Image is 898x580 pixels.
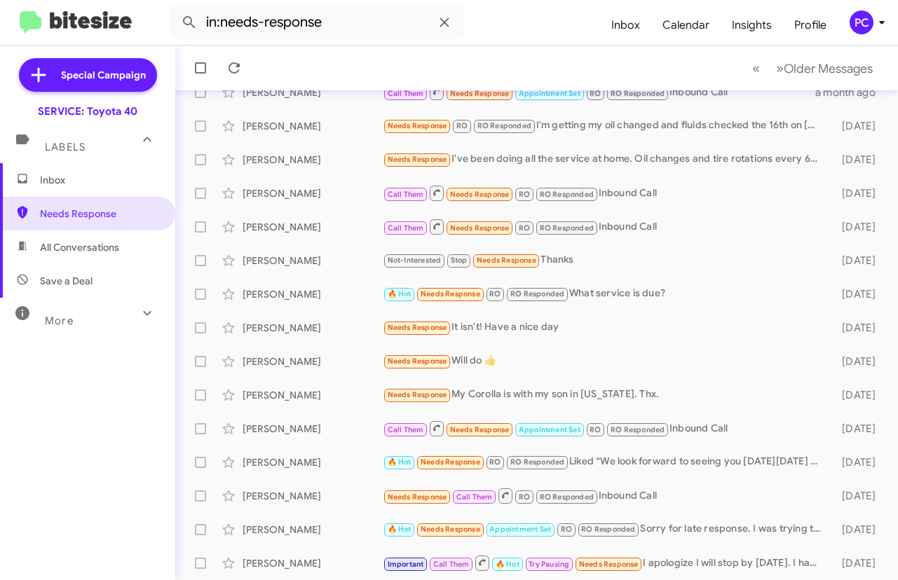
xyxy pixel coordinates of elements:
span: 🔥 Hot [388,525,411,534]
div: PC [850,11,873,34]
span: Appointment Set [519,89,580,98]
input: Search [170,6,464,39]
span: Needs Response [450,223,510,233]
span: RO [519,190,530,199]
span: RO [489,289,501,298]
div: Inbound Call [383,83,815,101]
span: Call Them [388,190,424,199]
div: Liked “We look forward to seeing you [DATE][DATE] 9:00” [383,454,829,470]
div: [PERSON_NAME] [243,220,383,234]
div: I apologize I will stop by [DATE]. I had a previous engagement [383,554,829,572]
span: Save a Deal [40,274,93,288]
span: Appointment Set [519,425,580,434]
div: Inbound Call [383,420,829,437]
div: Sorry for late response. I was trying to figure out if I needed a tire rotation. I recently had t... [383,521,829,537]
span: RO [590,425,601,434]
span: RO Responded [611,425,665,434]
nav: Page navigation example [744,54,881,83]
span: RO [489,457,501,467]
span: Inbox [40,173,159,187]
div: Inbound Call [383,487,829,504]
span: Call Them [388,223,424,233]
span: Needs Response [421,457,480,467]
span: RO Responded [540,223,594,233]
div: [DATE] [829,388,887,402]
span: Stop [451,256,468,265]
span: Special Campaign [61,68,146,82]
span: Profile [783,5,838,46]
div: Inbound Call [383,184,829,202]
div: Inbound Call [383,218,829,235]
span: RO [519,223,530,233]
span: Appointment Set [489,525,551,534]
span: RO Responded [540,492,594,502]
span: Needs Response [388,357,447,366]
span: RO Responded [581,525,635,534]
div: [PERSON_NAME] [243,119,383,133]
div: [PERSON_NAME] [243,153,383,167]
div: [PERSON_NAME] [243,523,383,537]
span: Needs Response [388,492,447,502]
span: Try Pausing [529,560,569,569]
span: RO Responded [611,89,665,98]
span: All Conversations [40,240,119,254]
span: 🔥 Hot [388,289,411,298]
span: Needs Response [388,323,447,332]
div: [PERSON_NAME] [243,489,383,503]
span: Important [388,560,424,569]
div: [DATE] [829,119,887,133]
span: RO Responded [477,121,531,130]
div: [PERSON_NAME] [243,422,383,436]
div: a month ago [815,85,887,99]
div: [PERSON_NAME] [243,287,383,301]
span: Labels [45,141,86,153]
div: [PERSON_NAME] [243,556,383,570]
span: « [752,60,760,77]
span: Needs Response [388,390,447,399]
div: [PERSON_NAME] [243,388,383,402]
div: [DATE] [829,220,887,234]
div: [DATE] [829,523,887,537]
span: RO Responded [510,289,564,298]
span: Call Them [388,425,424,434]
button: PC [838,11,883,34]
div: [DATE] [829,321,887,335]
div: [DATE] [829,489,887,503]
div: SERVICE: Toyota 40 [38,104,137,118]
span: Needs Response [40,207,159,221]
a: Insights [721,5,783,46]
span: Call Them [388,89,424,98]
div: [DATE] [829,186,887,200]
div: [DATE] [829,455,887,469]
span: 🔥 Hot [496,560,519,569]
span: RO [590,89,601,98]
a: Calendar [651,5,721,46]
div: [DATE] [829,556,887,570]
div: [PERSON_NAME] [243,254,383,268]
div: [DATE] [829,287,887,301]
div: [PERSON_NAME] [243,186,383,200]
span: Needs Response [450,89,510,98]
div: [DATE] [829,254,887,268]
a: Special Campaign [19,58,157,92]
span: Call Them [456,492,493,502]
a: Inbox [600,5,651,46]
span: More [45,315,74,327]
div: Will do 👍 [383,353,829,369]
div: I'm getting my oil changed and fluids checked the 16th on [GEOGRAPHIC_DATA] [383,118,829,134]
div: I've been doing all the service at home. Oil changes and tire rotations every 6k miles [383,151,829,167]
div: [PERSON_NAME] [243,85,383,99]
span: Needs Response [579,560,639,569]
div: [PERSON_NAME] [243,455,383,469]
span: RO [561,525,572,534]
span: Not-Interested [388,256,442,265]
span: Needs Response [421,289,480,298]
span: 🔥 Hot [388,457,411,467]
div: My Corolla is with my son in [US_STATE]. Thx. [383,387,829,403]
div: [PERSON_NAME] [243,321,383,335]
button: Next [768,54,881,83]
button: Previous [744,54,768,83]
